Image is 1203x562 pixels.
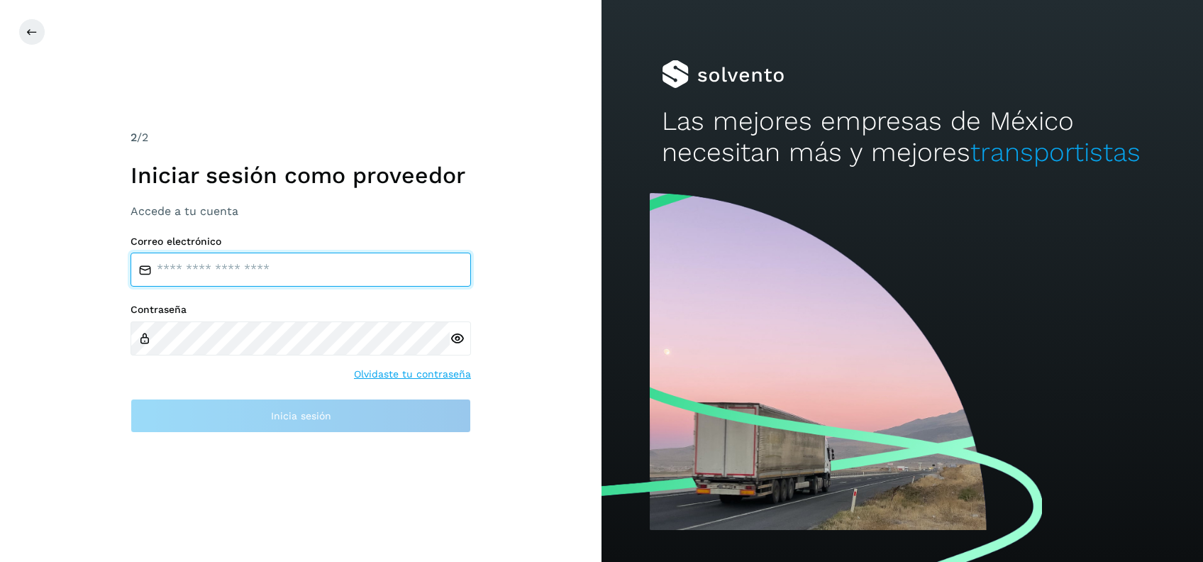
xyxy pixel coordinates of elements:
[131,131,137,144] span: 2
[354,367,471,382] a: Olvidaste tu contraseña
[662,106,1143,169] h2: Las mejores empresas de México necesitan más y mejores
[271,411,331,421] span: Inicia sesión
[131,162,471,189] h1: Iniciar sesión como proveedor
[970,137,1141,167] span: transportistas
[131,129,471,146] div: /2
[131,204,471,218] h3: Accede a tu cuenta
[131,399,471,433] button: Inicia sesión
[131,304,471,316] label: Contraseña
[131,236,471,248] label: Correo electrónico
